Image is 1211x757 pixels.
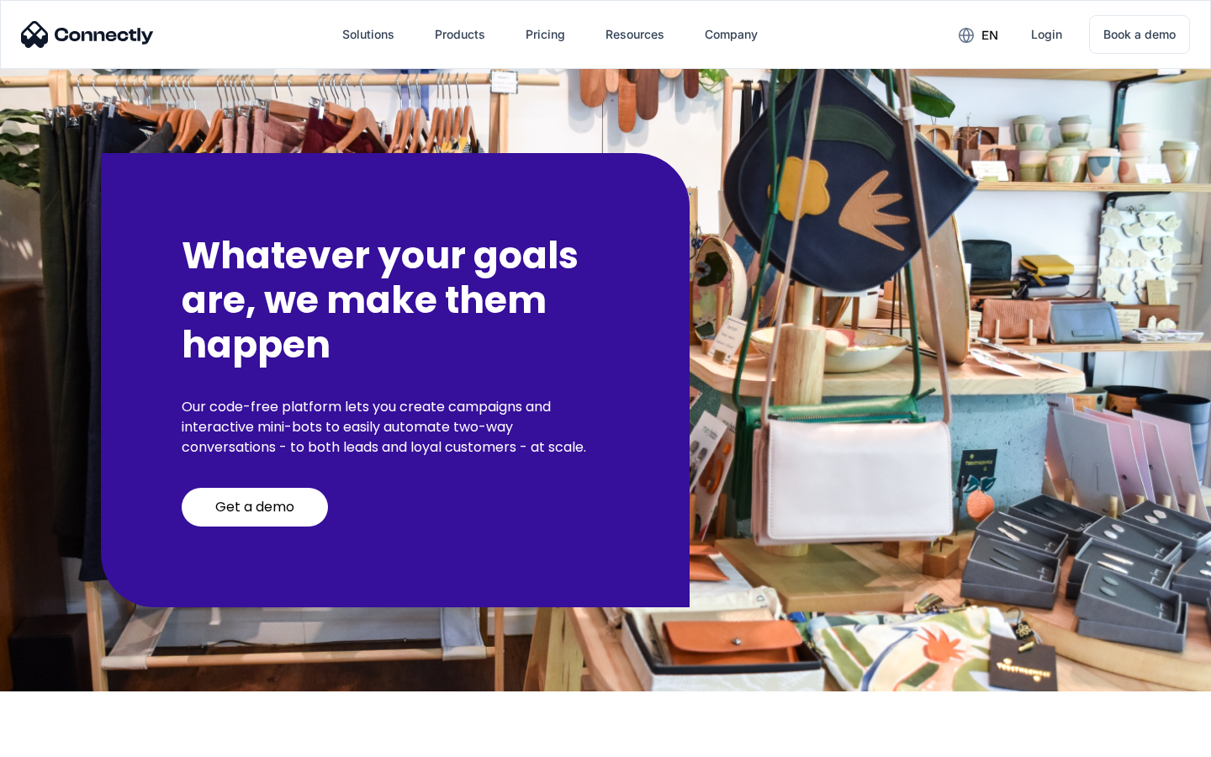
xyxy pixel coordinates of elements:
[182,397,609,458] p: Our code-free platform lets you create campaigns and interactive mini-bots to easily automate two...
[981,24,998,47] div: en
[512,14,579,55] a: Pricing
[182,234,609,367] h2: Whatever your goals are, we make them happen
[17,728,101,751] aside: Language selected: English
[435,23,485,46] div: Products
[34,728,101,751] ul: Language list
[705,23,758,46] div: Company
[1089,15,1190,54] a: Book a demo
[182,488,328,527] a: Get a demo
[1031,23,1062,46] div: Login
[215,499,294,516] div: Get a demo
[21,21,154,48] img: Connectly Logo
[1018,14,1076,55] a: Login
[526,23,565,46] div: Pricing
[342,23,394,46] div: Solutions
[605,23,664,46] div: Resources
